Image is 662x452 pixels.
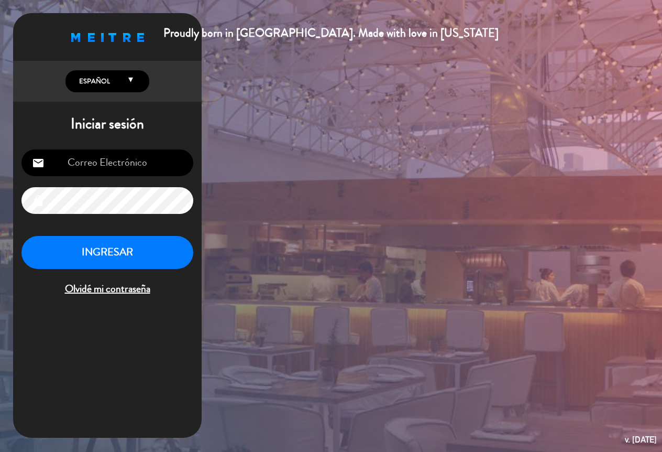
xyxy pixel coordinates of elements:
input: Correo Electrónico [21,149,193,176]
i: email [32,157,45,169]
div: v. [DATE] [625,433,657,447]
i: lock [32,195,45,207]
span: Español [76,76,110,87]
button: INGRESAR [21,236,193,269]
h1: Iniciar sesión [13,115,202,133]
span: Olvidé mi contraseña [21,281,193,298]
